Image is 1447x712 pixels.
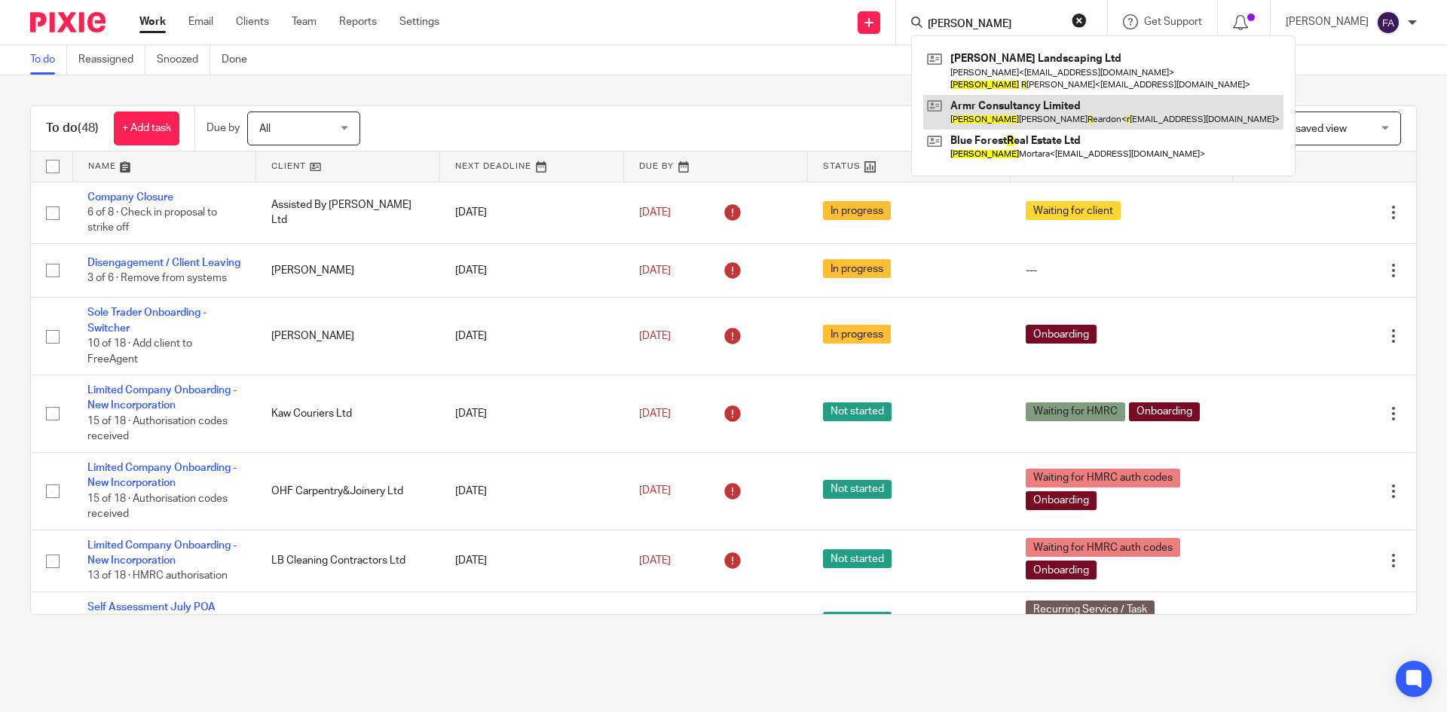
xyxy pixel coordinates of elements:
[256,243,440,297] td: [PERSON_NAME]
[292,14,317,29] a: Team
[157,45,210,75] a: Snoozed
[639,408,671,419] span: [DATE]
[1286,14,1369,29] p: [PERSON_NAME]
[823,612,892,631] span: Not started
[1026,561,1097,579] span: Onboarding
[823,201,891,220] span: In progress
[639,486,671,497] span: [DATE]
[440,452,624,530] td: [DATE]
[1026,325,1097,344] span: Onboarding
[1376,11,1400,35] img: svg%3E
[87,571,228,582] span: 13 of 18 · HMRC authorisation
[256,591,440,653] td: [PERSON_NAME]
[440,530,624,591] td: [DATE]
[1129,402,1200,421] span: Onboarding
[87,494,228,520] span: 15 of 18 · Authorisation codes received
[87,338,192,365] span: 10 of 18 · Add client to FreeAgent
[639,265,671,276] span: [DATE]
[256,375,440,453] td: Kaw Couriers Ltd
[1026,402,1125,421] span: Waiting for HMRC
[1262,124,1347,134] span: Select saved view
[87,416,228,442] span: 15 of 18 · Authorisation codes received
[256,182,440,243] td: Assisted By [PERSON_NAME] Ltd
[440,298,624,375] td: [DATE]
[46,121,99,136] h1: To do
[188,14,213,29] a: Email
[87,207,217,234] span: 6 of 8 · Check in proposal to strike off
[440,243,624,297] td: [DATE]
[1026,201,1121,220] span: Waiting for client
[30,12,106,32] img: Pixie
[1144,17,1202,27] span: Get Support
[87,192,173,203] a: Company Closure
[259,124,271,134] span: All
[87,463,237,488] a: Limited Company Onboarding - New Incorporation
[440,375,624,453] td: [DATE]
[1026,263,1217,278] div: ---
[339,14,377,29] a: Reports
[1026,600,1155,619] span: Recurring Service / Task
[256,298,440,375] td: [PERSON_NAME]
[87,273,227,283] span: 3 of 6 · Remove from systems
[87,540,237,566] a: Limited Company Onboarding - New Incorporation
[399,14,439,29] a: Settings
[926,18,1062,32] input: Search
[440,182,624,243] td: [DATE]
[78,45,145,75] a: Reassigned
[87,385,237,411] a: Limited Company Onboarding - New Incorporation
[114,112,179,145] a: + Add task
[87,602,216,628] a: Self Assessment July POA Reminder
[823,402,892,421] span: Not started
[87,258,240,268] a: Disengagement / Client Leaving
[823,259,891,278] span: In progress
[30,45,67,75] a: To do
[87,307,206,333] a: Sole Trader Onboarding - Switcher
[1026,491,1097,510] span: Onboarding
[222,45,259,75] a: Done
[639,331,671,341] span: [DATE]
[236,14,269,29] a: Clients
[256,452,440,530] td: OHF Carpentry&Joinery Ltd
[78,122,99,134] span: (48)
[639,207,671,218] span: [DATE]
[823,325,891,344] span: In progress
[256,530,440,591] td: LB Cleaning Contractors Ltd
[823,549,892,568] span: Not started
[206,121,240,136] p: Due by
[823,480,892,499] span: Not started
[139,14,166,29] a: Work
[1072,13,1087,28] button: Clear
[1026,538,1180,557] span: Waiting for HMRC auth codes
[440,591,624,653] td: [DATE]
[1026,469,1180,487] span: Waiting for HMRC auth codes
[639,555,671,566] span: [DATE]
